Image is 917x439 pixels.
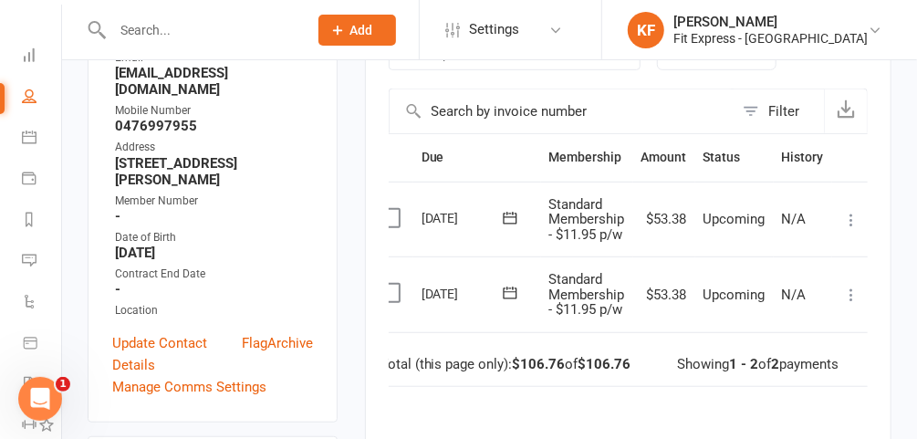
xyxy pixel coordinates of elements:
[422,279,505,308] div: [DATE]
[703,211,766,227] span: Upcoming
[18,377,62,421] iframe: Intercom live chat
[678,357,839,372] div: Showing of payments
[115,102,313,120] div: Mobile Number
[469,9,519,50] span: Settings
[673,14,868,30] div: [PERSON_NAME]
[115,65,313,98] strong: [EMAIL_ADDRESS][DOMAIN_NAME]
[628,12,664,48] div: KF
[695,134,774,181] th: Status
[768,100,799,122] div: Filter
[22,37,63,78] a: Dashboard
[318,15,396,46] button: Add
[380,357,631,372] div: Total (this page only): of
[22,119,63,160] a: Calendar
[413,134,541,181] th: Due
[390,89,734,133] input: Search by invoice number
[115,266,313,283] div: Contract End Date
[115,281,313,298] strong: -
[730,356,759,372] strong: 1 - 2
[22,78,63,119] a: People
[56,377,70,392] span: 1
[673,30,868,47] div: Fit Express - [GEOGRAPHIC_DATA]
[112,376,266,398] a: Manage Comms Settings
[115,245,313,261] strong: [DATE]
[112,332,242,376] a: Update Contact Details
[774,134,832,181] th: History
[115,155,313,188] strong: [STREET_ADDRESS][PERSON_NAME]
[772,356,780,372] strong: 2
[633,134,695,181] th: Amount
[115,139,313,156] div: Address
[513,356,566,372] strong: $106.76
[703,287,766,303] span: Upcoming
[107,17,295,43] input: Search...
[422,204,505,232] div: [DATE]
[22,201,63,242] a: Reports
[115,229,313,246] div: Date of Birth
[115,302,313,319] div: Location
[115,193,313,210] div: Member Number
[782,211,807,227] span: N/A
[541,134,633,181] th: Membership
[350,23,373,37] span: Add
[633,256,695,332] td: $53.38
[242,332,267,376] a: Flag
[578,356,631,372] strong: $106.76
[22,324,63,365] a: Product Sales
[734,89,824,133] button: Filter
[549,196,625,243] span: Standard Membership - $11.95 p/w
[633,182,695,257] td: $53.38
[115,208,313,225] strong: -
[782,287,807,303] span: N/A
[115,118,313,134] strong: 0476997955
[549,271,625,318] span: Standard Membership - $11.95 p/w
[22,160,63,201] a: Payments
[267,332,313,376] a: Archive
